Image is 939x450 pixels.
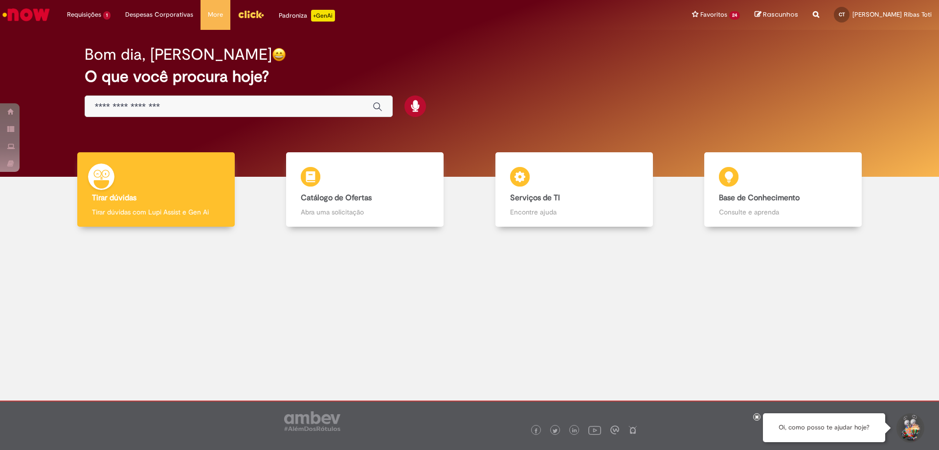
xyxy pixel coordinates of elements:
b: Catálogo de Ofertas [301,193,372,203]
a: Serviços de TI Encontre ajuda [469,152,679,227]
p: Abra uma solicitação [301,207,429,217]
a: Base de Conhecimento Consulte e aprenda [679,152,888,227]
img: click_logo_yellow_360x200.png [238,7,264,22]
span: Despesas Corporativas [125,10,193,20]
span: Requisições [67,10,101,20]
a: Rascunhos [755,10,798,20]
span: Rascunhos [763,10,798,19]
a: Tirar dúvidas Tirar dúvidas com Lupi Assist e Gen Ai [51,152,261,227]
img: logo_footer_ambev_rotulo_gray.png [284,411,340,431]
p: Encontre ajuda [510,207,638,217]
a: Catálogo de Ofertas Abra uma solicitação [261,152,470,227]
img: logo_footer_naosei.png [628,426,637,434]
span: 24 [729,11,740,20]
b: Tirar dúvidas [92,193,136,203]
img: happy-face.png [272,47,286,62]
h2: Bom dia, [PERSON_NAME] [85,46,272,63]
div: Padroniza [279,10,335,22]
div: Oi, como posso te ajudar hoje? [763,413,885,442]
button: Iniciar Conversa de Suporte [895,413,924,443]
span: CT [839,11,845,18]
p: Tirar dúvidas com Lupi Assist e Gen Ai [92,207,220,217]
span: [PERSON_NAME] Ribas Toti [852,10,932,19]
span: 1 [103,11,111,20]
p: +GenAi [311,10,335,22]
img: logo_footer_twitter.png [553,428,558,433]
img: logo_footer_linkedin.png [572,428,577,434]
h2: O que você procura hoje? [85,68,855,85]
img: logo_footer_facebook.png [534,428,538,433]
img: logo_footer_workplace.png [610,426,619,434]
img: logo_footer_youtube.png [588,424,601,436]
b: Serviços de TI [510,193,560,203]
img: ServiceNow [1,5,51,24]
span: More [208,10,223,20]
b: Base de Conhecimento [719,193,800,203]
p: Consulte e aprenda [719,207,847,217]
span: Favoritos [700,10,727,20]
